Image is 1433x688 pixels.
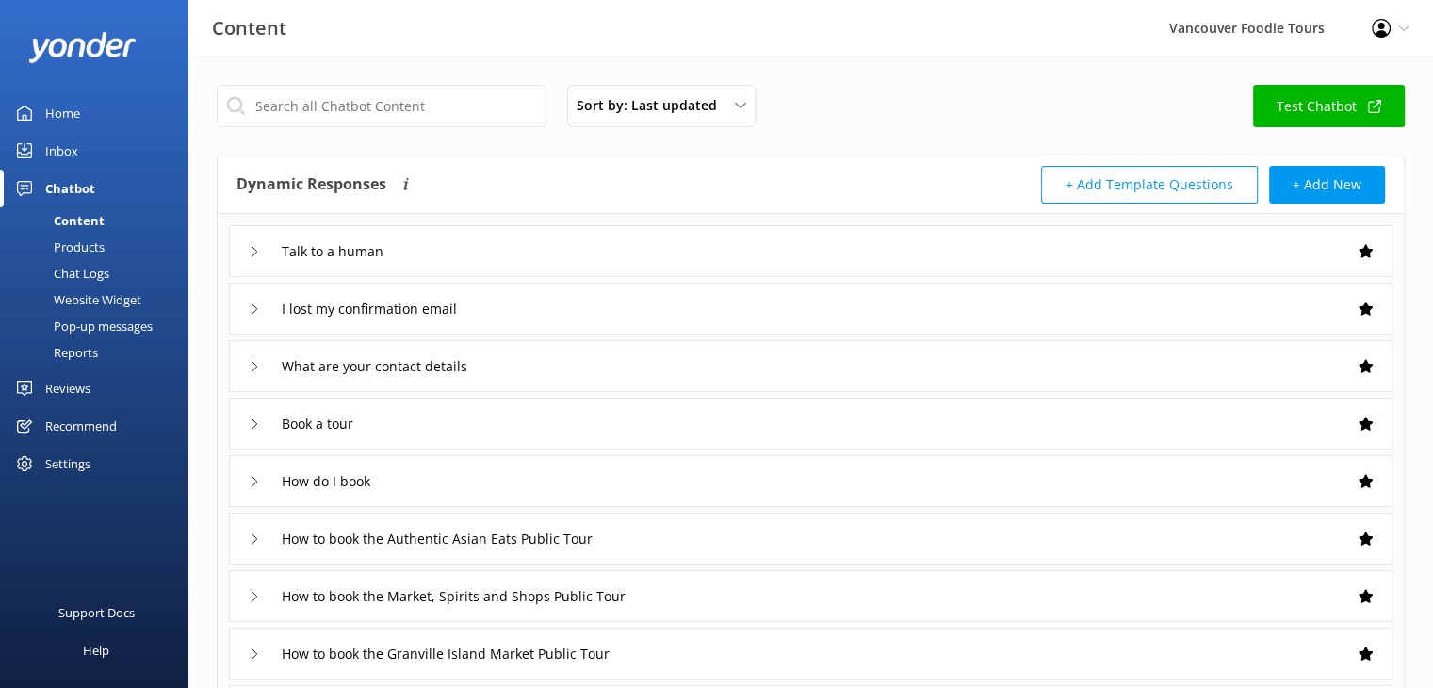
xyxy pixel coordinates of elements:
[45,170,95,207] div: Chatbot
[28,32,137,63] img: yonder-white-logo.png
[11,313,153,339] div: Pop-up messages
[11,287,141,313] div: Website Widget
[11,207,188,234] a: Content
[11,339,188,366] a: Reports
[577,95,728,116] span: Sort by: Last updated
[45,407,117,445] div: Recommend
[11,234,188,260] a: Products
[11,339,98,366] div: Reports
[83,631,109,669] div: Help
[236,166,386,204] h4: Dynamic Responses
[11,234,105,260] div: Products
[11,313,188,339] a: Pop-up messages
[217,85,546,127] input: Search all Chatbot Content
[45,132,78,170] div: Inbox
[1041,166,1258,204] button: + Add Template Questions
[45,369,90,407] div: Reviews
[45,94,80,132] div: Home
[1269,166,1385,204] button: + Add New
[58,594,135,631] div: Support Docs
[1253,85,1405,127] a: Test Chatbot
[212,13,286,43] h3: Content
[45,445,90,483] div: Settings
[11,287,188,313] a: Website Widget
[11,260,188,287] a: Chat Logs
[11,207,105,234] div: Content
[11,260,109,287] div: Chat Logs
